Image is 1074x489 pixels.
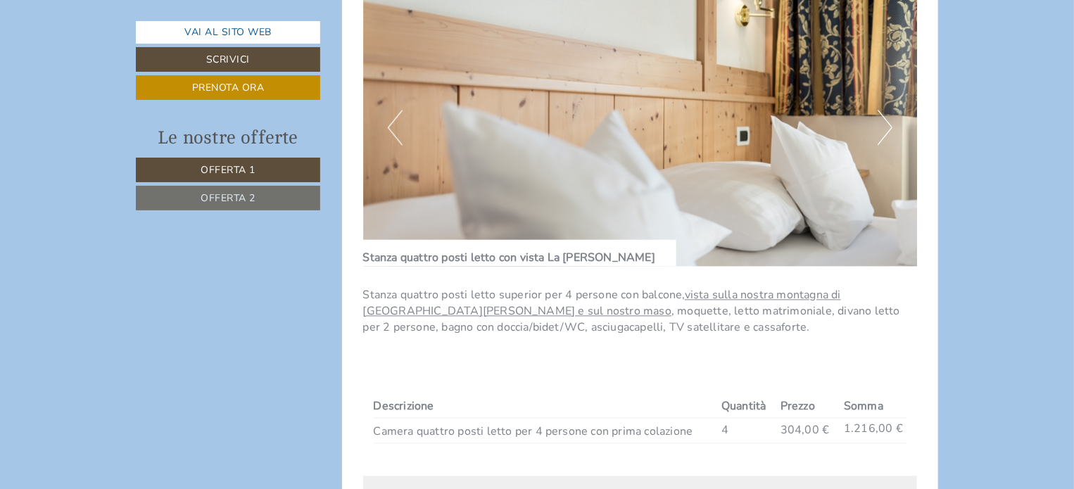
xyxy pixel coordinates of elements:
[201,191,255,205] span: Offerta 2
[136,125,320,151] div: Le nostre offerte
[775,396,838,418] th: Prezzo
[248,11,306,34] div: lunedì
[374,419,716,444] td: Camera quattro posti letto per 4 persone con prima colazione
[483,371,555,395] button: Invia
[11,38,225,81] div: Buon giorno, come possiamo aiutarla?
[136,21,320,44] a: Vai al sito web
[374,396,716,418] th: Descrizione
[21,68,218,78] small: 15:05
[838,396,906,418] th: Somma
[716,396,775,418] th: Quantità
[201,163,255,177] span: Offerta 1
[363,288,841,319] u: vista sulla nostra montagna di [GEOGRAPHIC_DATA][PERSON_NAME] e sul nostro maso
[136,47,320,72] a: Scrivici
[388,110,403,146] button: Previous
[878,110,892,146] button: Next
[136,75,320,100] a: Prenota ora
[363,288,918,336] p: Stanza quattro posti letto superior per 4 persone con balcone, , moquette, letto matrimoniale, di...
[363,240,677,267] div: Stanza quattro posti letto con vista La [PERSON_NAME]
[838,419,906,444] td: 1.216,00 €
[781,423,830,438] span: 304,00 €
[21,41,218,52] div: Hotel Ciasa Rü [PERSON_NAME] - Authentic view
[716,419,775,444] td: 4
